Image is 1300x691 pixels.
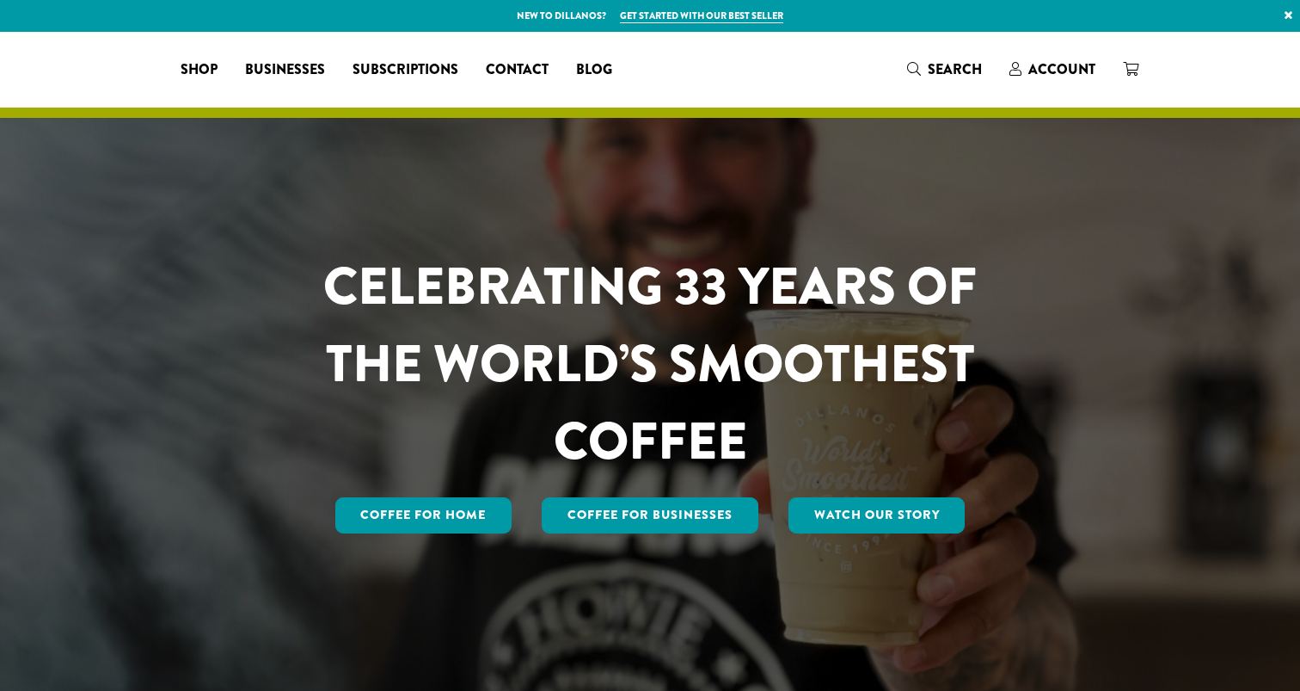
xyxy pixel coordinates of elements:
span: Subscriptions [353,59,458,81]
h1: CELEBRATING 33 YEARS OF THE WORLD’S SMOOTHEST COFFEE [273,248,1027,480]
span: Blog [576,59,612,81]
span: Search [928,59,982,79]
span: Businesses [245,59,325,81]
a: Shop [167,56,231,83]
a: Search [893,55,996,83]
a: Watch Our Story [788,497,966,534]
span: Account [1028,59,1095,79]
a: Get started with our best seller [620,9,783,23]
span: Contact [486,59,549,81]
a: Coffee for Home [335,497,512,534]
a: Coffee For Businesses [542,497,758,534]
span: Shop [181,59,218,81]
